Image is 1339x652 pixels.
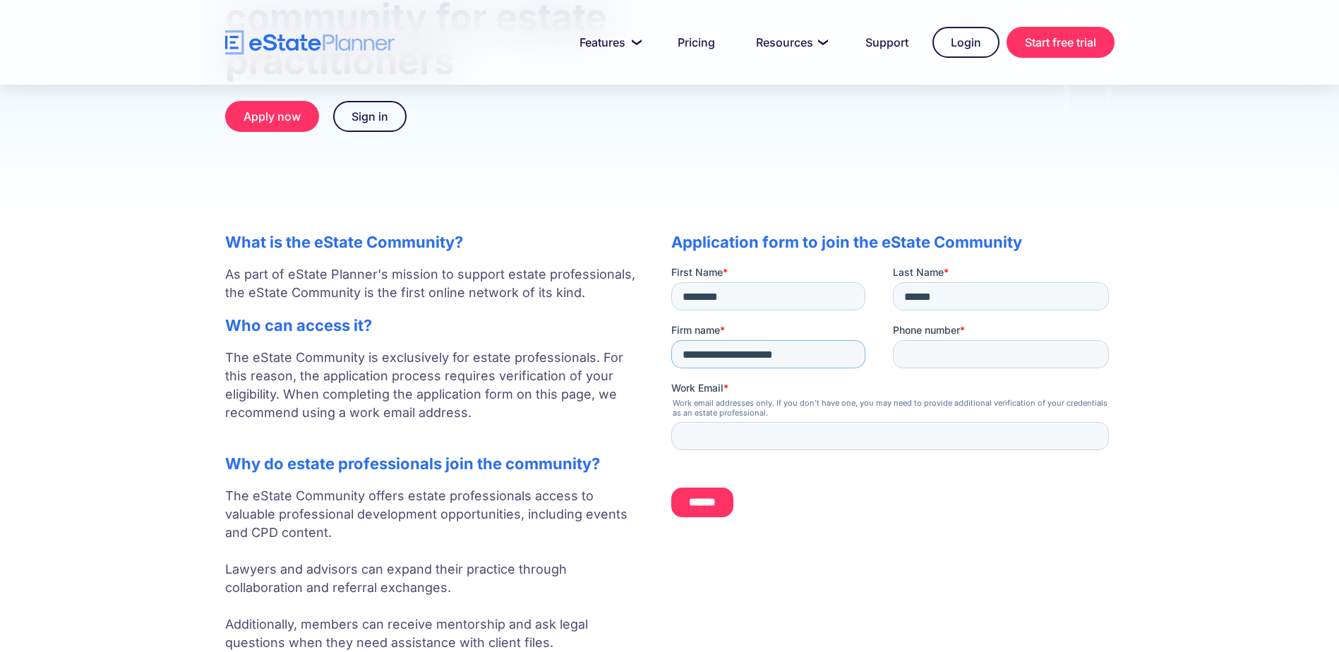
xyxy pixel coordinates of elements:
a: Support [848,28,925,56]
a: Resources [739,28,841,56]
a: Login [932,27,999,58]
a: Start free trial [1007,27,1115,58]
h2: Application form to join the eState Community [671,233,1115,251]
p: As part of eState Planner's mission to support estate professionals, the eState Community is the ... [225,265,643,302]
iframe: Form 0 [671,265,1115,529]
p: The eState Community is exclusively for estate professionals. For this reason, the application pr... [225,349,643,440]
a: Features [563,28,654,56]
a: home [225,30,395,55]
h2: Why do estate professionals join the community? [225,454,643,473]
a: Apply now [225,101,319,132]
a: Pricing [661,28,732,56]
a: Sign in [333,101,407,132]
h2: Who can access it? [225,316,643,334]
h2: What is the eState Community? [225,233,643,251]
p: The eState Community offers estate professionals access to valuable professional development oppo... [225,487,643,652]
